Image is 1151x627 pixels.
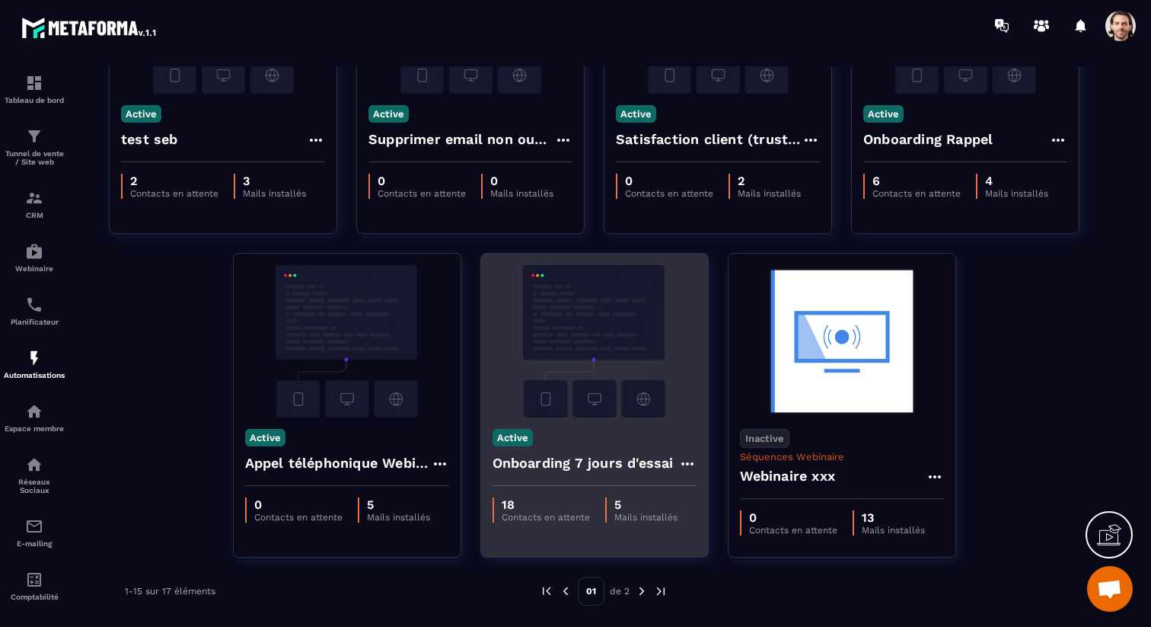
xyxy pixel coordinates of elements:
p: 6 [872,174,961,188]
p: Contacts en attente [872,188,961,199]
img: automation-background [245,265,449,417]
img: prev [559,584,572,598]
p: Réseaux Sociaux [4,478,65,494]
p: Mails installés [490,188,553,199]
p: Espace membre [4,424,65,433]
p: 3 [243,174,306,188]
img: automation-background [493,265,697,417]
p: 0 [490,174,553,188]
img: accountant [25,571,43,589]
img: automations [25,349,43,367]
a: Ouvrir le chat [1087,566,1133,612]
p: Séquences Webinaire [740,451,944,462]
p: Contacts en attente [378,188,466,199]
p: Mails installés [614,512,678,523]
p: 0 [625,174,713,188]
h4: Appel téléphonique Webinaire live [245,453,431,474]
p: 2 [738,174,801,188]
p: Mails installés [243,188,306,199]
img: automations [25,402,43,421]
p: 1-15 sur 17 éléments [125,586,215,597]
p: Contacts en attente [130,188,218,199]
p: Webinaire [4,264,65,273]
a: automationsautomationsAutomatisations [4,337,65,391]
h4: Supprimer email non ouvert apres 60 jours [368,129,554,150]
img: email [25,517,43,536]
a: formationformationTunnel de vente / Site web [4,116,65,178]
p: Mails installés [738,188,801,199]
img: next [654,584,668,598]
img: scheduler [25,296,43,314]
p: 0 [254,497,343,512]
p: Contacts en attente [625,188,713,199]
p: Active [121,105,161,123]
a: emailemailE-mailing [4,506,65,559]
img: formation [25,74,43,92]
p: 01 [578,577,604,606]
h4: Onboarding Rappel [863,129,993,150]
p: Active [245,429,285,446]
p: Automatisations [4,371,65,379]
img: automation-background [740,265,944,417]
p: Active [493,429,533,446]
h4: test seb [121,129,178,150]
p: 13 [862,510,925,525]
p: 2 [130,174,218,188]
p: Active [616,105,656,123]
p: 0 [749,510,837,525]
p: Mails installés [985,188,1048,199]
p: 5 [614,497,678,512]
p: Contacts en attente [502,512,590,523]
img: social-network [25,456,43,474]
h4: Webinaire xxx [740,465,836,487]
p: Contacts en attente [254,512,343,523]
img: prev [540,584,553,598]
p: Tunnel de vente / Site web [4,149,65,166]
p: Mails installés [862,525,925,536]
a: automationsautomationsEspace membre [4,391,65,444]
p: Contacts en attente [749,525,837,536]
p: Tableau de bord [4,96,65,104]
a: accountantaccountantComptabilité [4,559,65,613]
p: Active [368,105,409,123]
img: next [635,584,649,598]
p: 5 [367,497,430,512]
p: 4 [985,174,1048,188]
p: de 2 [610,585,630,597]
p: Mails installés [367,512,430,523]
img: logo [21,14,158,41]
a: automationsautomationsWebinaire [4,231,65,284]
a: formationformationTableau de bord [4,62,65,116]
p: Active [863,105,904,123]
img: formation [25,127,43,146]
p: 18 [502,497,590,512]
p: 0 [378,174,466,188]
a: social-networksocial-networkRéseaux Sociaux [4,444,65,506]
a: schedulerschedulerPlanificateur [4,284,65,337]
h4: Onboarding 7 jours d'essai [493,453,674,474]
p: CRM [4,211,65,219]
a: formationformationCRM [4,178,65,231]
h4: Satisfaction client (trustpilot) [616,129,802,150]
img: formation [25,189,43,207]
img: automations [25,242,43,261]
p: E-mailing [4,539,65,548]
p: Inactive [740,429,789,448]
p: Planificateur [4,318,65,326]
p: Comptabilité [4,593,65,601]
